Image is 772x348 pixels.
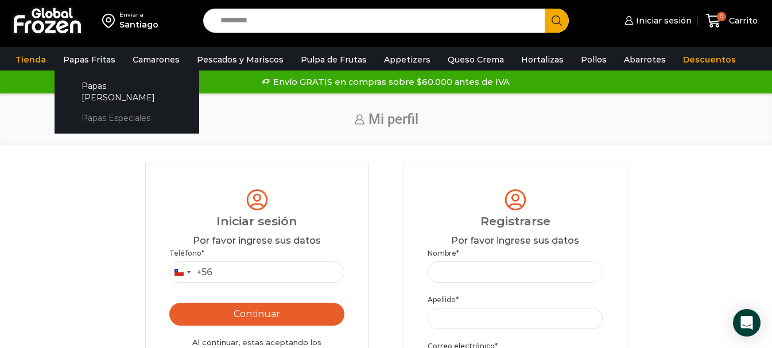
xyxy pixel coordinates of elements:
[368,111,418,127] span: Mi perfil
[633,15,692,26] span: Iniciar sesión
[169,303,345,326] button: Continuar
[726,15,758,26] span: Carrito
[10,49,52,71] a: Tienda
[169,248,345,259] label: Teléfono
[127,49,185,71] a: Camarones
[378,49,436,71] a: Appetizers
[102,11,119,30] img: address-field-icon.svg
[428,248,603,259] label: Nombre
[428,213,603,230] div: Registrarse
[545,9,569,33] button: Search button
[169,234,345,248] div: Por favor ingrese sus datos
[170,262,212,282] button: Selected country
[66,75,188,108] a: Papas [PERSON_NAME]
[622,9,692,32] a: Iniciar sesión
[428,294,603,305] label: Apellido
[703,7,761,34] a: 0 Carrito
[196,265,212,280] div: +56
[191,49,289,71] a: Pescados y Mariscos
[717,12,726,21] span: 0
[515,49,569,71] a: Hortalizas
[295,49,373,71] a: Pulpa de Frutas
[119,19,158,30] div: Santiago
[502,187,529,213] img: tabler-icon-user-circle.svg
[119,11,158,19] div: Enviar a
[169,213,345,230] div: Iniciar sesión
[428,234,603,248] div: Por favor ingrese sus datos
[733,309,761,337] div: Open Intercom Messenger
[442,49,510,71] a: Queso Crema
[618,49,672,71] a: Abarrotes
[57,49,121,71] a: Papas Fritas
[575,49,612,71] a: Pollos
[66,108,188,129] a: Papas Especiales
[244,187,270,213] img: tabler-icon-user-circle.svg
[677,49,742,71] a: Descuentos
